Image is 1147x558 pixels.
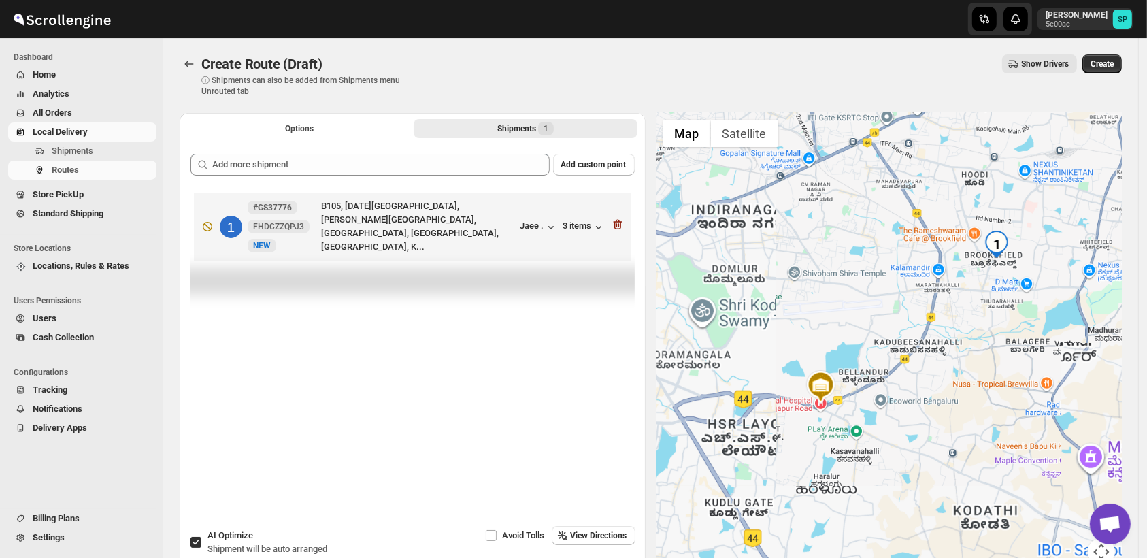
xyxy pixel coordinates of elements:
button: Routes [8,161,156,180]
button: View Directions [552,526,635,545]
button: Cash Collection [8,328,156,347]
span: Store PickUp [33,189,84,199]
span: Users Permissions [14,295,156,306]
button: Add custom point [553,154,635,176]
button: Home [8,65,156,84]
div: B105, [DATE][GEOGRAPHIC_DATA], [PERSON_NAME][GEOGRAPHIC_DATA], [GEOGRAPHIC_DATA], [GEOGRAPHIC_DAT... [321,199,515,254]
span: NEW [253,241,271,250]
span: AI Optimize [207,530,253,540]
span: All Orders [33,108,72,118]
span: Tracking [33,384,67,395]
span: Users [33,313,56,323]
p: [PERSON_NAME] [1046,10,1108,20]
span: Sulakshana Pundle [1113,10,1132,29]
button: Jaee . [520,220,558,234]
button: Routes [180,54,199,73]
span: Local Delivery [33,127,88,137]
text: SP [1118,15,1127,24]
span: Shipments [52,146,93,156]
button: Create [1082,54,1122,73]
button: Users [8,309,156,328]
span: Home [33,69,56,80]
span: Store Locations [14,243,156,254]
button: Show Drivers [1002,54,1077,73]
span: View Directions [571,530,627,541]
button: Shipments [8,142,156,161]
button: 3 items [563,220,605,234]
span: Notifications [33,404,82,414]
button: Notifications [8,399,156,419]
button: Show street map [663,120,711,147]
span: 1 [544,123,548,134]
div: 1 [220,216,242,238]
div: Shipments [497,122,554,135]
span: Add custom point [561,159,627,170]
span: Standard Shipping [33,208,103,218]
span: Billing Plans [33,513,80,523]
button: User menu [1037,8,1133,30]
button: Tracking [8,380,156,399]
div: Selected Shipments [180,143,646,519]
button: All Route Options [188,119,411,138]
span: Shipment will be auto arranged [207,544,327,554]
span: Configurations [14,367,156,378]
button: Analytics [8,84,156,103]
div: Open chat [1090,504,1131,544]
button: Show satellite imagery [711,120,778,147]
span: Create [1091,59,1114,69]
span: Options [285,123,314,134]
span: Dashboard [14,52,156,63]
span: Show Drivers [1021,59,1069,69]
p: 5e00ac [1046,20,1108,29]
b: #GS37776 [253,203,292,212]
button: Selected Shipments [414,119,637,138]
span: Cash Collection [33,332,94,342]
img: ScrollEngine [11,2,113,36]
p: ⓘ Shipments can also be added from Shipments menu Unrouted tab [201,75,416,97]
button: Settings [8,528,156,547]
button: Delivery Apps [8,419,156,438]
span: Locations, Rules & Rates [33,261,129,271]
span: Avoid Tolls [503,530,545,540]
input: Add more shipment [212,154,550,176]
div: 1 [983,231,1010,258]
span: Create Route (Draft) [201,56,322,72]
span: Settings [33,532,65,542]
span: Delivery Apps [33,423,87,433]
span: Analytics [33,88,69,99]
button: All Orders [8,103,156,122]
span: FHDCZZQPJ3 [253,221,304,232]
button: Billing Plans [8,509,156,528]
button: Locations, Rules & Rates [8,257,156,276]
span: Routes [52,165,79,175]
